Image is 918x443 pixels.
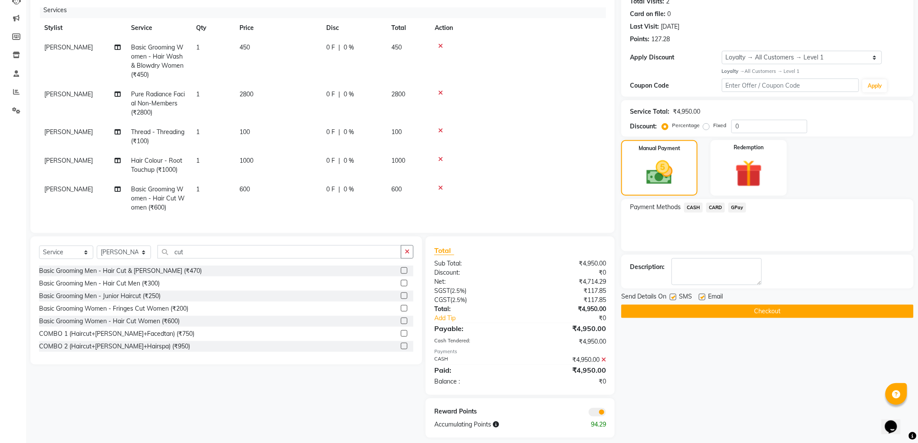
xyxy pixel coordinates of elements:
[157,245,401,259] input: Search or Scan
[239,90,253,98] span: 2800
[239,43,250,51] span: 450
[520,268,613,277] div: ₹0
[40,2,613,18] div: Services
[667,10,671,19] div: 0
[338,43,340,52] span: |
[452,287,465,294] span: 2.5%
[428,407,520,417] div: Reward Points
[428,268,520,277] div: Discount:
[429,18,606,38] th: Action
[131,128,184,145] span: Thread - Threading (₹100)
[344,156,354,165] span: 0 %
[44,128,93,136] span: [PERSON_NAME]
[428,286,520,295] div: ( )
[520,337,613,346] div: ₹4,950.00
[661,22,679,31] div: [DATE]
[630,263,665,272] div: Description:
[239,185,250,193] span: 600
[239,128,250,136] span: 100
[391,128,402,136] span: 100
[722,68,905,75] div: All Customers → Level 1
[567,420,613,429] div: 94.29
[639,144,680,152] label: Manual Payment
[131,157,182,174] span: Hair Colour - Root Touchup (₹1000)
[39,292,161,301] div: Basic Grooming Men - Junior Haircut (₹250)
[428,305,520,314] div: Total:
[520,355,613,364] div: ₹4,950.00
[39,18,126,38] th: Stylist
[344,43,354,52] span: 0 %
[728,203,746,213] span: GPay
[638,158,681,188] img: _cash.svg
[684,203,703,213] span: CASH
[391,43,402,51] span: 450
[326,43,335,52] span: 0 F
[44,43,93,51] span: [PERSON_NAME]
[651,35,670,44] div: 127.28
[428,337,520,346] div: Cash Tendered:
[428,365,520,375] div: Paid:
[734,144,764,151] label: Redemption
[862,79,887,92] button: Apply
[344,185,354,194] span: 0 %
[326,185,335,194] span: 0 F
[722,68,745,74] strong: Loyalty →
[428,314,536,323] a: Add Tip
[326,128,335,137] span: 0 F
[131,185,185,211] span: Basic Grooming Women - Hair Cut Women (₹600)
[727,157,771,190] img: _gift.svg
[708,292,723,303] span: Email
[434,296,450,304] span: CGST
[630,203,681,212] span: Payment Methods
[428,355,520,364] div: CASH
[326,90,335,99] span: 0 F
[386,18,429,38] th: Total
[434,287,450,295] span: SGST
[722,79,859,92] input: Enter Offer / Coupon Code
[428,277,520,286] div: Net:
[39,304,188,313] div: Basic Grooming Women - Fringes Cut Women (₹200)
[428,323,520,334] div: Payable:
[338,90,340,99] span: |
[630,10,666,19] div: Card on file:
[520,295,613,305] div: ₹117.85
[239,157,253,164] span: 1000
[706,203,725,213] span: CARD
[520,259,613,268] div: ₹4,950.00
[131,43,184,79] span: Basic Grooming Women - Hair Wash & Blowdry Women (₹450)
[679,292,692,303] span: SMS
[673,107,700,116] div: ₹4,950.00
[630,35,649,44] div: Points:
[196,43,200,51] span: 1
[131,90,185,116] span: Pure Radiance Facial Non-Members (₹2800)
[630,107,669,116] div: Service Total:
[191,18,234,38] th: Qty
[39,279,160,288] div: Basic Grooming Men - Hair Cut Men (₹300)
[520,277,613,286] div: ₹4,714.29
[428,259,520,268] div: Sub Total:
[621,292,666,303] span: Send Details On
[428,420,567,429] div: Accumulating Points
[434,348,606,355] div: Payments
[713,121,726,129] label: Fixed
[44,157,93,164] span: [PERSON_NAME]
[520,323,613,334] div: ₹4,950.00
[452,296,465,303] span: 2.5%
[39,266,202,276] div: Basic Grooming Men - Hair Cut & [PERSON_NAME] (₹470)
[428,295,520,305] div: ( )
[196,157,200,164] span: 1
[326,156,335,165] span: 0 F
[621,305,914,318] button: Checkout
[126,18,191,38] th: Service
[520,365,613,375] div: ₹4,950.00
[344,90,354,99] span: 0 %
[520,305,613,314] div: ₹4,950.00
[338,156,340,165] span: |
[39,317,180,326] div: Basic Grooming Women - Hair Cut Women (₹600)
[44,185,93,193] span: [PERSON_NAME]
[882,408,909,434] iframe: chat widget
[391,157,405,164] span: 1000
[520,286,613,295] div: ₹117.85
[44,90,93,98] span: [PERSON_NAME]
[391,185,402,193] span: 600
